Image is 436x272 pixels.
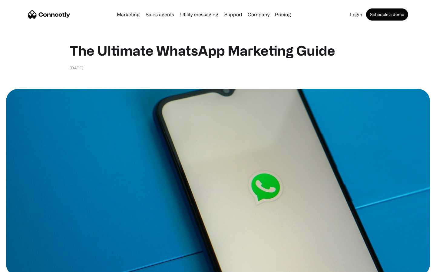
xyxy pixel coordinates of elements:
[248,10,269,19] div: Company
[222,12,245,17] a: Support
[272,12,293,17] a: Pricing
[114,12,142,17] a: Marketing
[70,42,366,59] h1: The Ultimate WhatsApp Marketing Guide
[143,12,177,17] a: Sales agents
[70,65,84,71] div: [DATE]
[348,12,365,17] a: Login
[12,261,36,270] ul: Language list
[178,12,221,17] a: Utility messaging
[366,8,408,21] a: Schedule a demo
[6,261,36,270] aside: Language selected: English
